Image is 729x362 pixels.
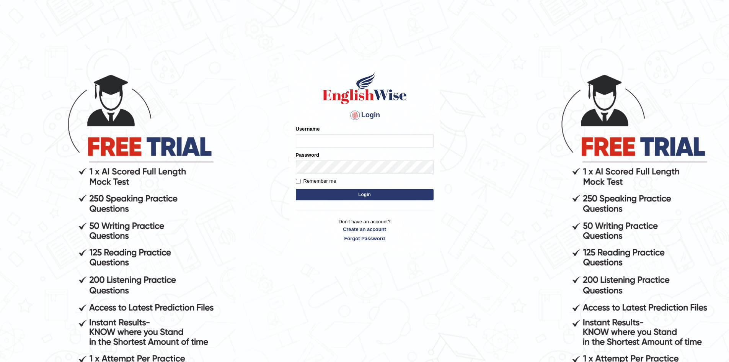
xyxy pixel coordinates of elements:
label: Remember me [296,177,336,185]
label: Username [296,125,320,133]
label: Password [296,151,319,159]
a: Forgot Password [296,235,434,242]
a: Create an account [296,226,434,233]
h4: Login [296,109,434,121]
img: Logo of English Wise sign in for intelligent practice with AI [321,71,408,105]
input: Remember me [296,179,301,184]
button: Login [296,189,434,200]
p: Don't have an account? [296,218,434,242]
